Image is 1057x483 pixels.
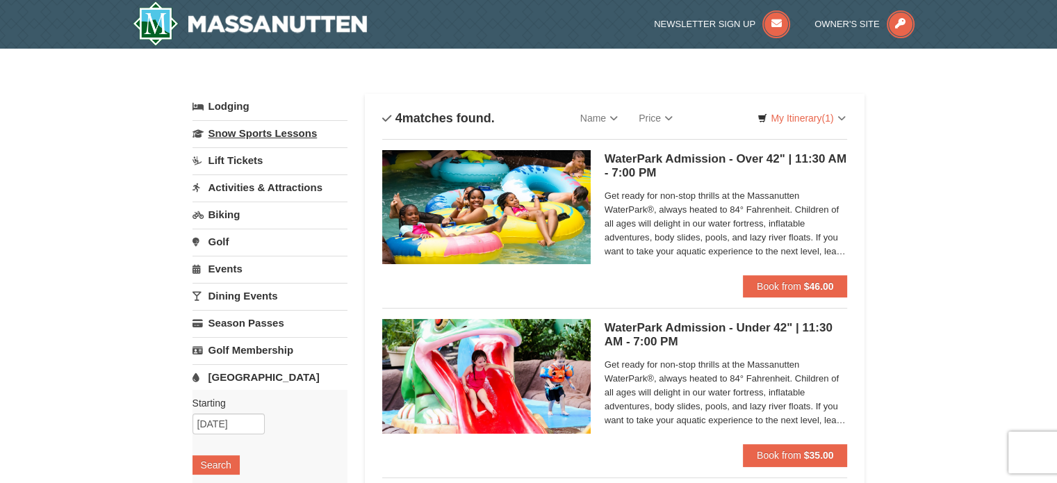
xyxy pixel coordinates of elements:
button: Book from $46.00 [743,275,848,297]
span: (1) [821,113,833,124]
span: Newsletter Sign Up [654,19,755,29]
h4: matches found. [382,111,495,125]
strong: $35.00 [804,450,834,461]
a: Owner's Site [814,19,915,29]
a: Lift Tickets [192,147,347,173]
span: Owner's Site [814,19,880,29]
strong: $46.00 [804,281,834,292]
a: Events [192,256,347,281]
img: 6619917-1560-394ba125.jpg [382,150,591,264]
a: Dining Events [192,283,347,309]
a: Massanutten Resort [133,1,368,46]
h5: WaterPark Admission - Over 42" | 11:30 AM - 7:00 PM [605,152,848,180]
a: My Itinerary(1) [748,108,854,129]
a: Biking [192,202,347,227]
a: Price [628,104,683,132]
img: Massanutten Resort Logo [133,1,368,46]
span: Book from [757,281,801,292]
button: Search [192,455,240,475]
span: Get ready for non-stop thrills at the Massanutten WaterPark®, always heated to 84° Fahrenheit. Ch... [605,189,848,259]
span: Get ready for non-stop thrills at the Massanutten WaterPark®, always heated to 84° Fahrenheit. Ch... [605,358,848,427]
a: [GEOGRAPHIC_DATA] [192,364,347,390]
img: 6619917-1570-0b90b492.jpg [382,319,591,433]
span: 4 [395,111,402,125]
a: Newsletter Sign Up [654,19,790,29]
button: Book from $35.00 [743,444,848,466]
a: Golf Membership [192,337,347,363]
a: Activities & Attractions [192,174,347,200]
span: Book from [757,450,801,461]
a: Season Passes [192,310,347,336]
a: Golf [192,229,347,254]
a: Snow Sports Lessons [192,120,347,146]
a: Lodging [192,94,347,119]
label: Starting [192,396,337,410]
h5: WaterPark Admission - Under 42" | 11:30 AM - 7:00 PM [605,321,848,349]
a: Name [570,104,628,132]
